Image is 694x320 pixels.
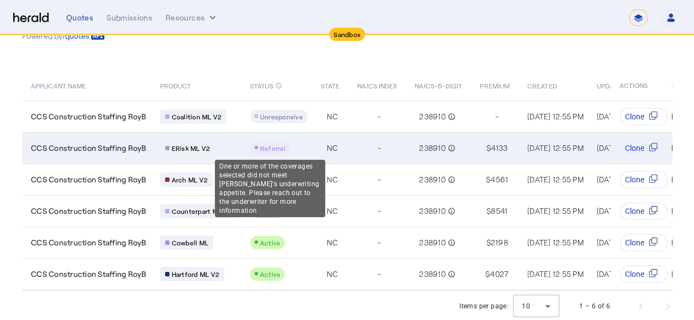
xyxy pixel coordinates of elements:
button: Clone [619,202,667,220]
span: 4027 [490,269,508,280]
span: CCS Construction Staffing RoyB [31,174,147,185]
mat-icon: info_outline [446,206,455,217]
span: - [378,206,381,217]
mat-icon: info_outline [446,143,455,154]
span: [DATE] 12:56 PM [597,206,654,216]
span: [DATE] 12:59 PM [597,112,654,121]
span: CCS Construction Staffing RoyB [31,206,147,217]
span: Clone [625,206,644,217]
mat-icon: info_outline [446,111,455,122]
span: Arch ML V2 [172,175,208,184]
span: NAICS-6-DIGIT [415,80,462,91]
span: 238910 [419,111,446,122]
span: NC [327,206,338,217]
mat-icon: info_outline [276,80,282,92]
span: $ [485,269,490,280]
span: 238910 [419,206,446,217]
span: NC [327,143,338,154]
span: - [378,269,381,280]
span: [DATE] 12:56 PM [597,175,654,184]
span: $ [486,174,490,185]
button: Clone [619,171,667,188]
span: $ [486,237,490,248]
span: APPLICANT NAME [31,80,86,91]
span: [DATE] 12:55 PM [527,206,584,216]
span: UPDATED [597,80,626,91]
span: NAICS INDEX [357,80,397,91]
span: ERisk ML V2 [172,144,210,153]
span: Clone [625,174,644,185]
span: Unresponsive [260,113,303,120]
span: $ [486,206,491,217]
button: Clone [619,139,667,157]
span: - [378,111,381,122]
span: 4561 [490,174,508,185]
span: [DATE] 12:55 PM [597,269,653,279]
div: Items per page: [459,301,508,312]
span: $ [486,143,491,154]
span: [DATE] 12:56 PM [597,143,654,153]
span: STATE [321,80,340,91]
th: ACTIONS [611,70,672,101]
mat-icon: info_outline [446,237,455,248]
span: 238910 [419,174,446,185]
span: NC [327,111,338,122]
span: Coalition ML V2 [172,112,222,121]
span: [DATE] 12:55 PM [597,238,653,247]
span: [DATE] 12:55 PM [527,112,584,121]
div: Submissions [107,12,152,23]
span: - [495,111,499,122]
span: [DATE] 12:55 PM [527,175,584,184]
div: One or more of the coverages selected did not meet [PERSON_NAME]'s underwriting appetite. Please ... [215,160,325,217]
span: CCS Construction Staffing RoyB [31,143,147,154]
span: CCS Construction Staffing RoyB [31,111,147,122]
div: Sandbox [329,28,365,41]
mat-icon: info_outline [446,174,455,185]
span: NC [327,174,338,185]
span: [DATE] 12:55 PM [527,269,584,279]
span: Active [260,270,281,278]
span: 8541 [491,206,507,217]
span: 238910 [419,237,446,248]
div: Quotes [66,12,93,23]
span: Clone [625,111,644,122]
span: CCS Construction Staffing RoyB [31,269,147,280]
span: Cowbell ML [172,238,209,247]
span: Clone [625,237,644,248]
p: Powered by [22,30,105,41]
span: - [378,143,381,154]
span: 238910 [419,269,446,280]
button: Clone [619,234,667,251]
span: - [378,237,381,248]
span: Active [260,239,281,246]
span: CCS Construction Staffing RoyB [31,237,147,248]
span: PRODUCT [160,80,192,91]
button: Clone [619,265,667,283]
button: Resources dropdown menu [166,12,218,23]
span: - [378,174,381,185]
span: PREMIUM [480,80,510,91]
span: NC [327,269,338,280]
span: 4133 [491,143,507,154]
span: 238910 [419,143,446,154]
span: 2198 [491,237,508,248]
span: CREATED [527,80,557,91]
span: [DATE] 12:55 PM [527,238,584,247]
img: Herald Logo [13,13,49,23]
span: STATUS [250,80,274,91]
a: /quotes [62,30,105,41]
span: Referral [260,144,285,152]
div: 1 – 6 of 6 [579,301,610,312]
span: Counterpart ML V2 [172,207,232,216]
span: Clone [625,143,644,154]
span: Hartford ML V2 [172,270,220,279]
button: Clone [619,108,667,125]
span: [DATE] 12:55 PM [527,143,584,153]
span: NC [327,237,338,248]
mat-icon: info_outline [446,269,455,280]
span: Clone [625,269,644,280]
